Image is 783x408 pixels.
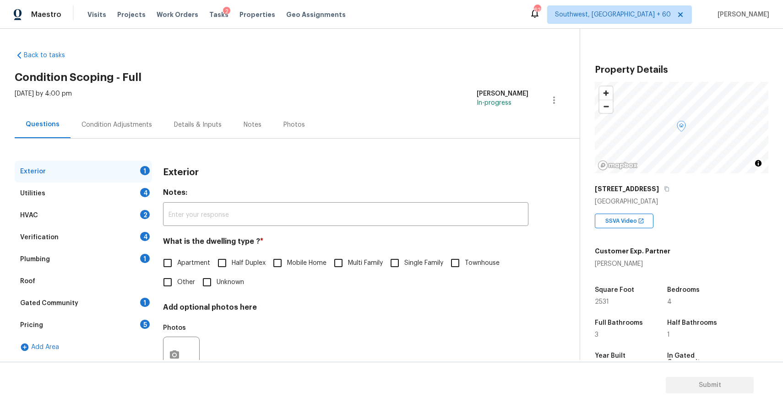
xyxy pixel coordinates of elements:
div: Verification [20,233,59,242]
canvas: Map [595,82,768,173]
div: 2 [223,7,230,16]
h5: [STREET_ADDRESS] [595,184,659,193]
h2: Condition Scoping - Full [15,73,580,82]
span: Apartment [177,258,210,268]
span: Southwest, [GEOGRAPHIC_DATA] + 60 [555,10,671,19]
div: 1 [140,298,150,307]
div: Photos [283,120,305,129]
h5: Year Built [595,353,625,359]
div: SSVA Video [595,214,653,228]
div: 1 [140,166,150,175]
div: Gated Community [20,299,78,308]
span: Projects [117,10,146,19]
span: 3 [595,332,598,338]
div: [PERSON_NAME] [595,259,670,268]
span: Multi Family [348,258,383,268]
h5: Half Bathrooms [667,320,717,326]
div: Exterior [20,167,46,176]
h3: Property Details [595,65,768,75]
span: Single Family [404,258,443,268]
button: Toggle attribution [753,158,764,169]
span: Tasks [209,11,228,18]
img: Open In New Icon [638,218,644,224]
h5: Photos [163,325,186,331]
button: Copy Address [663,185,671,193]
div: Utilities [20,189,45,198]
input: Enter your response [163,204,528,226]
span: Visits [87,10,106,19]
div: 4 [140,232,150,241]
h5: Bedrooms [667,287,700,293]
h5: In Gated Community [667,353,722,365]
a: Mapbox homepage [598,160,638,171]
span: Unknown [217,278,244,287]
div: Roof [20,277,35,286]
div: 4 [140,188,150,197]
span: 2531 [595,299,609,305]
a: Back to tasks [15,51,103,60]
span: Work Orders [157,10,198,19]
div: Pricing [20,321,43,330]
h5: Customer Exp. Partner [595,247,670,256]
span: Mobile Home [287,258,326,268]
span: Geo Assignments [286,10,346,19]
div: [PERSON_NAME] [477,89,528,98]
h3: Exterior [163,168,199,177]
span: Properties [239,10,275,19]
div: [DATE] by 4:00 pm [15,89,72,111]
span: In-progress [477,100,511,106]
div: 627 [534,5,540,15]
div: [GEOGRAPHIC_DATA] [595,197,768,206]
div: Map marker [677,121,686,135]
span: Toggle attribution [756,158,761,168]
span: SSVA Video [605,216,641,225]
button: Zoom in [599,86,613,100]
span: Half Duplex [232,258,266,268]
span: 4 [667,299,672,305]
span: Maestro [31,10,61,19]
span: Townhouse [465,258,500,268]
div: HVAC [20,211,38,220]
h4: Add optional photos here [163,303,528,316]
div: Questions [26,120,60,129]
button: Zoom out [599,100,613,113]
div: Notes [244,120,261,129]
span: [PERSON_NAME] [714,10,769,19]
h4: Notes: [163,188,528,201]
div: Add Area [15,336,152,358]
h5: Square Foot [595,287,634,293]
span: Other [177,278,195,287]
h5: Full Bathrooms [595,320,643,326]
span: 1 [667,332,670,338]
div: Plumbing [20,255,50,264]
div: Condition Adjustments [82,120,152,129]
div: 2 [140,210,150,219]
h4: What is the dwelling type ? [163,237,528,250]
div: Details & Inputs [174,120,222,129]
div: 1 [140,254,150,263]
div: 5 [140,320,150,329]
